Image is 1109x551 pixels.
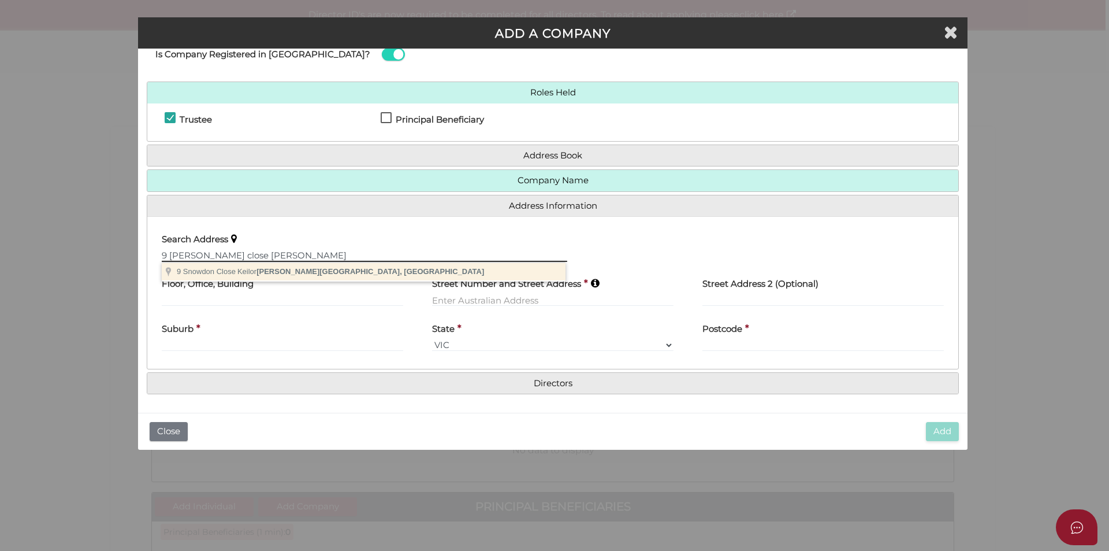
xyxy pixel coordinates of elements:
[237,267,484,276] span: [PERSON_NAME][GEOGRAPHIC_DATA], [GEOGRAPHIC_DATA]
[1056,509,1097,545] button: Open asap
[432,294,673,306] input: Enter Australian Address
[177,267,181,276] span: 9
[237,267,256,276] span: Keilor
[156,201,950,211] a: Address Information
[702,279,818,289] h4: Street Address 2 (Optional)
[162,279,254,289] h4: Floor, Office, Building
[162,249,567,262] input: Enter Address
[162,235,228,245] h4: Search Address
[156,379,950,389] a: Directors
[183,267,236,276] span: Snowdon Close
[591,278,600,288] i: Keep typing in your address(including suburb) until it appears
[926,422,959,441] button: Add
[231,234,237,243] i: Keep typing in your address(including suburb) until it appears
[432,279,581,289] h4: Street Number and Street Address
[702,324,742,334] h4: Postcode
[432,324,455,334] h4: State
[150,422,188,441] button: Close
[162,324,193,334] h4: Suburb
